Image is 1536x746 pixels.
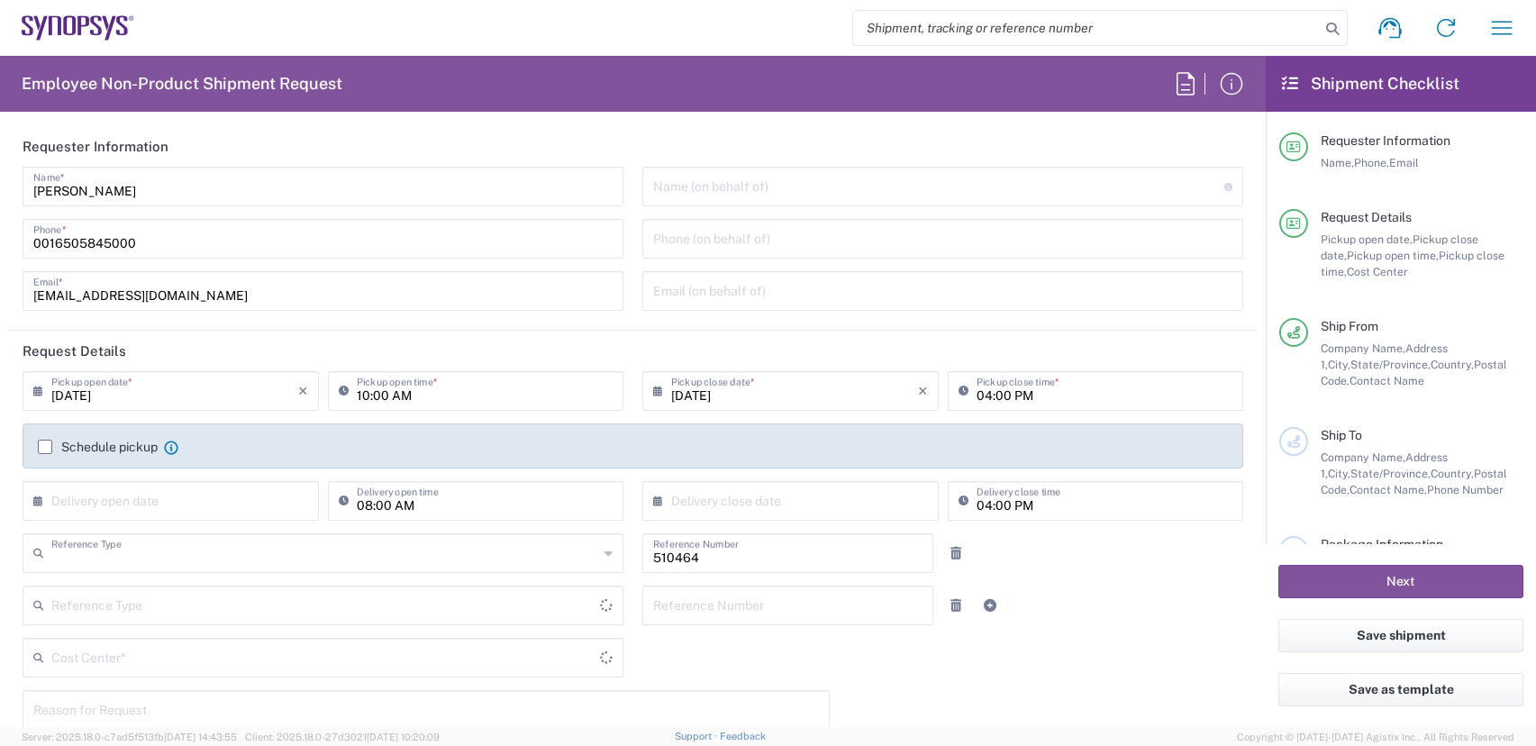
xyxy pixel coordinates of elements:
span: Pickup open date, [1321,232,1413,246]
span: [DATE] 14:43:55 [164,732,237,742]
span: [DATE] 10:20:09 [367,732,440,742]
a: Remove Reference [943,593,968,618]
span: Request Details [1321,210,1412,224]
span: Email [1389,156,1419,169]
span: Pickup open time, [1347,249,1439,262]
span: Ship To [1321,428,1362,442]
i: × [298,377,308,405]
h2: Shipment Checklist [1282,73,1459,95]
span: Country, [1431,358,1474,371]
a: Feedback [720,731,766,741]
input: Shipment, tracking or reference number [853,11,1320,45]
button: Next [1278,565,1523,598]
span: Name, [1321,156,1354,169]
a: Add Reference [977,593,1003,618]
a: Support [675,731,720,741]
span: Client: 2025.18.0-27d3021 [245,732,440,742]
span: Phone, [1354,156,1389,169]
span: Server: 2025.18.0-c7ad5f513fb [22,732,237,742]
a: Remove Reference [943,541,968,566]
span: Package Information [1321,537,1443,551]
span: City, [1328,358,1350,371]
span: Contact Name, [1350,483,1427,496]
span: Phone Number [1427,483,1504,496]
span: Cost Center [1347,265,1408,278]
span: State/Province, [1350,358,1431,371]
span: Ship From [1321,319,1378,333]
label: Schedule pickup [38,440,158,454]
i: × [918,377,928,405]
button: Save as template [1278,673,1523,706]
span: Country, [1431,467,1474,480]
span: Contact Name [1350,374,1424,387]
span: Company Name, [1321,450,1405,464]
span: Requester Information [1321,133,1450,148]
span: City, [1328,467,1350,480]
span: Copyright © [DATE]-[DATE] Agistix Inc., All Rights Reserved [1237,729,1514,745]
h2: Request Details [23,342,126,360]
h2: Requester Information [23,138,168,156]
span: Company Name, [1321,341,1405,355]
h2: Employee Non-Product Shipment Request [22,73,342,95]
span: State/Province, [1350,467,1431,480]
button: Save shipment [1278,619,1523,652]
